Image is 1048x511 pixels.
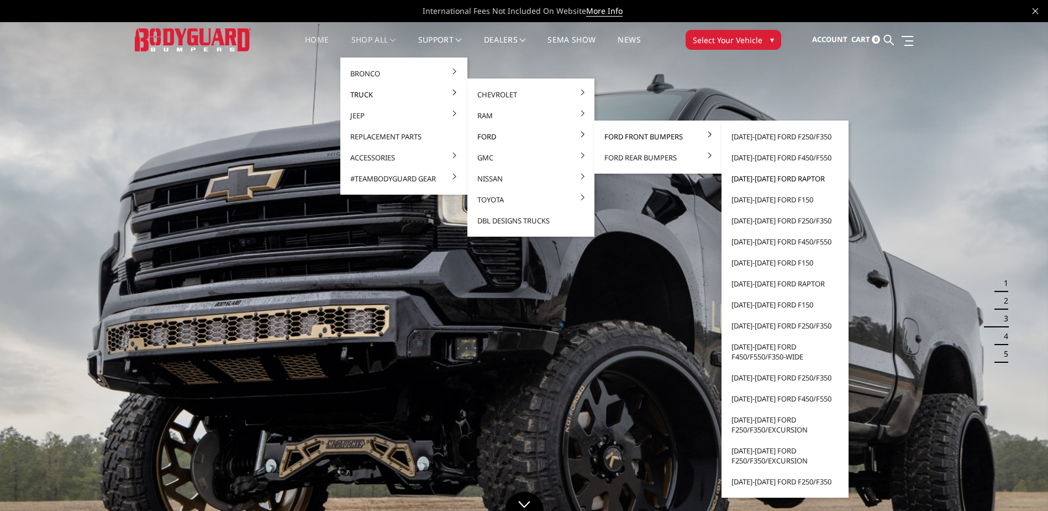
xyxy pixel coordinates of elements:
a: Ford Front Bumpers [599,126,717,147]
button: Select Your Vehicle [686,30,781,50]
span: Account [812,34,847,44]
a: [DATE]-[DATE] Ford F450/F550/F350-wide [726,336,844,367]
a: Support [418,36,462,58]
a: Account [812,25,847,55]
span: Cart [851,34,870,44]
a: GMC [472,147,590,168]
a: [DATE]-[DATE] Ford F250/F350/Excursion [726,440,844,471]
a: Ram [472,105,590,126]
a: [DATE]-[DATE] Ford F450/F550 [726,147,844,168]
a: Ford [472,126,590,147]
a: SEMA Show [547,36,596,58]
a: [DATE]-[DATE] Ford F250/F350 [726,315,844,336]
a: Truck [345,84,463,105]
a: Jeep [345,105,463,126]
a: Cart 0 [851,25,880,55]
a: [DATE]-[DATE] Ford Raptor [726,168,844,189]
a: Replacement Parts [345,126,463,147]
a: Accessories [345,147,463,168]
a: [DATE]-[DATE] Ford F150 [726,294,844,315]
a: [DATE]-[DATE] Ford F150 [726,252,844,273]
a: [DATE]-[DATE] Ford F450/F550 [726,388,844,409]
a: shop all [351,36,396,58]
button: 3 of 5 [997,310,1008,327]
a: More Info [586,6,623,17]
a: [DATE]-[DATE] Ford F450/F550 [726,231,844,252]
a: Dealers [484,36,526,58]
a: #TeamBodyguard Gear [345,168,463,189]
a: DBL Designs Trucks [472,210,590,231]
a: Nissan [472,168,590,189]
a: Click to Down [505,492,544,511]
a: [DATE]-[DATE] Ford F250/F350 [726,210,844,231]
a: [DATE]-[DATE] Ford F250/F350/Excursion [726,409,844,440]
img: BODYGUARD BUMPERS [135,28,251,51]
a: Bronco [345,63,463,84]
a: Chevrolet [472,84,590,105]
button: 2 of 5 [997,292,1008,310]
a: Ford Rear Bumpers [599,147,717,168]
a: [DATE]-[DATE] Ford F250/F350 [726,367,844,388]
a: Toyota [472,189,590,210]
a: [DATE]-[DATE] Ford F150 [726,189,844,210]
a: [DATE]-[DATE] Ford F250/F350 [726,471,844,492]
a: [DATE]-[DATE] Ford F250/F350 [726,126,844,147]
a: [DATE]-[DATE] Ford Raptor [726,273,844,294]
button: 5 of 5 [997,345,1008,363]
button: 1 of 5 [997,274,1008,292]
button: 4 of 5 [997,327,1008,345]
span: ▾ [770,34,774,45]
span: 0 [872,35,880,44]
a: Home [305,36,329,58]
span: Select Your Vehicle [693,34,762,46]
a: News [618,36,640,58]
